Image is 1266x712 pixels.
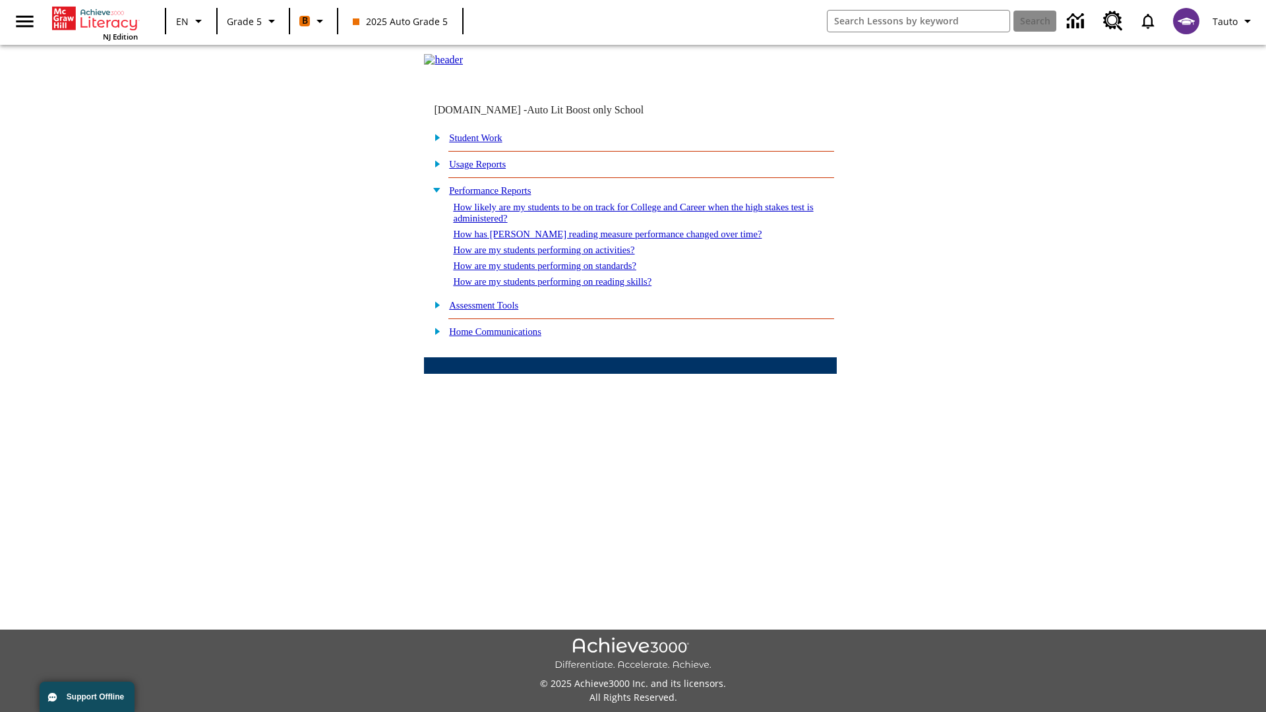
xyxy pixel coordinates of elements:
[453,260,636,271] a: How are my students performing on standards?
[1165,4,1207,38] button: Select a new avatar
[1131,4,1165,38] a: Notifications
[453,229,762,239] a: How has [PERSON_NAME] reading measure performance changed over time?
[449,326,541,337] a: Home Communications
[103,32,138,42] span: NJ Edition
[427,158,441,169] img: plus.gif
[449,185,531,196] a: Performance Reports
[427,184,441,196] img: minus.gif
[434,104,677,116] td: [DOMAIN_NAME] -
[555,638,711,671] img: Achieve3000 Differentiate Accelerate Achieve
[67,692,124,701] span: Support Offline
[170,9,212,33] button: Language: EN, Select a language
[40,682,135,712] button: Support Offline
[1059,3,1095,40] a: Data Center
[227,15,262,28] span: Grade 5
[1095,3,1131,39] a: Resource Center, Will open in new tab
[427,299,441,311] img: plus.gif
[424,54,463,66] img: header
[294,9,333,33] button: Boost Class color is orange. Change class color
[176,15,189,28] span: EN
[52,4,138,42] div: Home
[222,9,285,33] button: Grade: Grade 5, Select a grade
[1213,15,1238,28] span: Tauto
[302,13,308,29] span: B
[453,245,634,255] a: How are my students performing on activities?
[527,104,644,115] nobr: Auto Lit Boost only School
[1207,9,1261,33] button: Profile/Settings
[427,325,441,337] img: plus.gif
[453,202,813,223] a: How likely are my students to be on track for College and Career when the high stakes test is adm...
[427,131,441,143] img: plus.gif
[449,300,518,311] a: Assessment Tools
[449,133,502,143] a: Student Work
[5,2,44,41] button: Open side menu
[449,159,506,169] a: Usage Reports
[353,15,448,28] span: 2025 Auto Grade 5
[1173,8,1199,34] img: avatar image
[828,11,1010,32] input: search field
[453,276,651,287] a: How are my students performing on reading skills?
